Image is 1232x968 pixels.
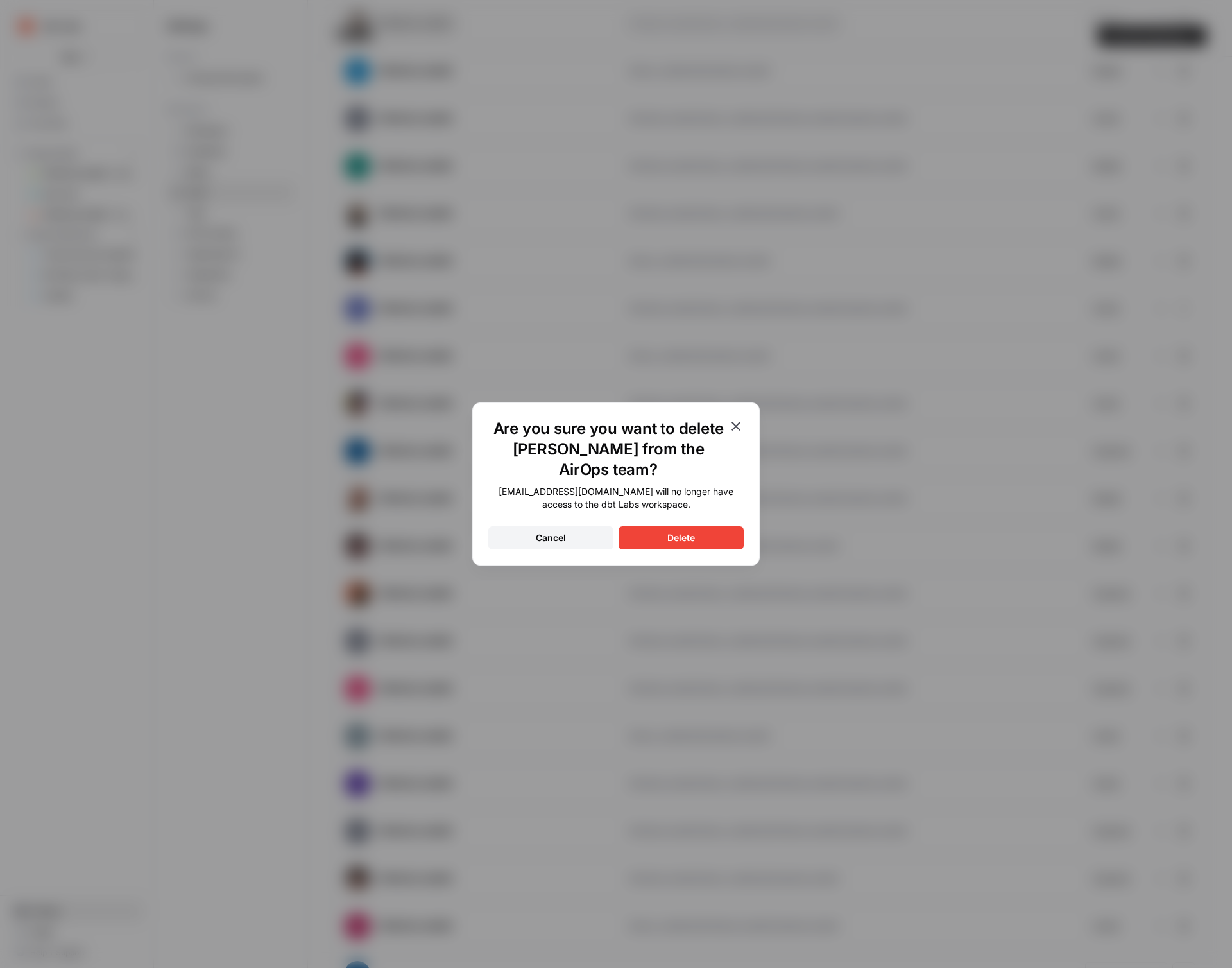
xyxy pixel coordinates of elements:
[488,485,744,511] div: [EMAIL_ADDRESS][DOMAIN_NAME] will no longer have access to the dbt Labs workspace.
[536,532,566,544] div: Cancel
[619,526,744,549] button: Delete
[488,526,613,549] button: Cancel
[488,419,728,480] h1: Are you sure you want to delete [PERSON_NAME] from the AirOps team?
[667,532,695,544] div: Delete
